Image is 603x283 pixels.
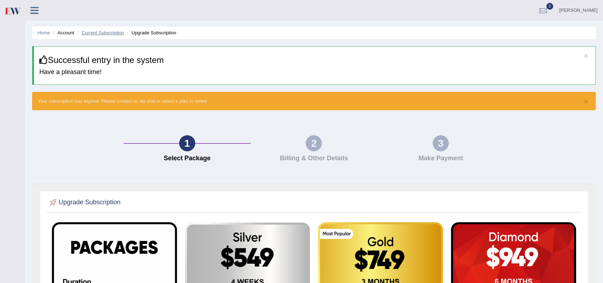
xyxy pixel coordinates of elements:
[82,30,124,35] a: Current Subscription
[39,69,590,76] h4: Have a pleasant time!
[48,197,121,208] h2: Upgrade Subscription
[127,155,247,162] h4: Select Package
[584,52,588,59] button: ×
[32,92,596,110] div: Your subscription has expired. Please contact us via chat or select a plan to renew
[51,29,74,36] li: Account
[39,55,590,65] h3: Successful entry in the system
[433,135,449,151] div: 3
[584,98,588,105] button: ×
[381,155,501,162] h4: Make Payment
[306,135,322,151] div: 2
[546,3,554,10] span: 3
[254,155,374,162] h4: Billing & Other Details
[179,135,195,151] div: 1
[126,29,176,36] li: Upgrade Subscription
[38,30,50,35] a: Home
